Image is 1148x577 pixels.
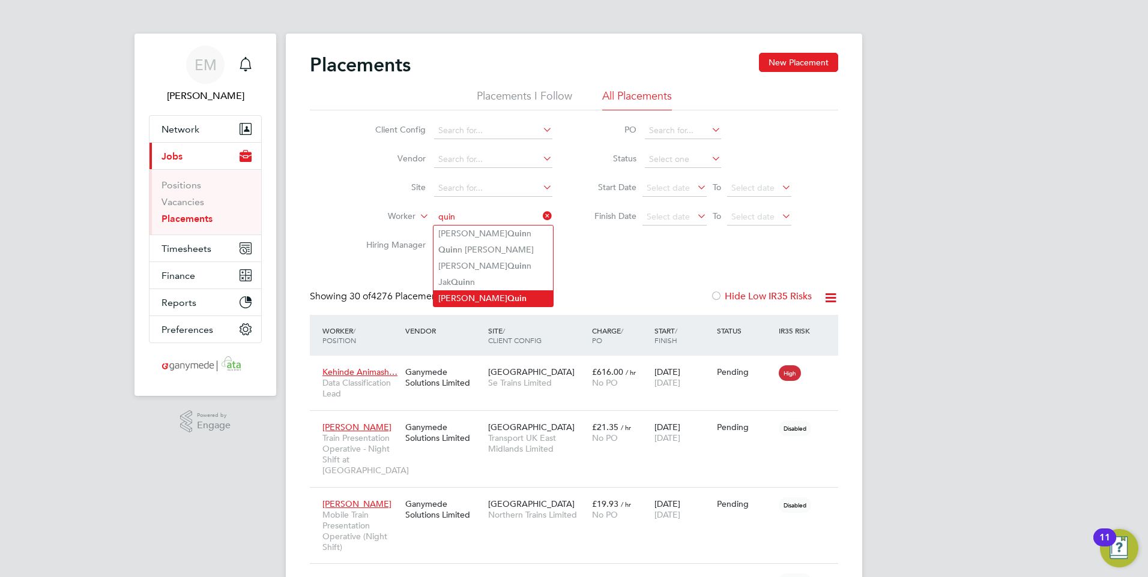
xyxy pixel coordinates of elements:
[149,355,262,374] a: Go to home page
[197,420,231,431] span: Engage
[159,355,253,374] img: ganymedesolutions-logo-retina.png
[488,509,586,520] span: Northern Trains Limited
[488,498,575,509] span: [GEOGRAPHIC_DATA]
[434,180,552,197] input: Search for...
[654,377,680,388] span: [DATE]
[654,326,677,345] span: / Finish
[322,509,399,553] span: Mobile Train Presentation Operative (Night Shift)
[621,500,631,509] span: / hr
[477,89,572,110] li: Placements I Follow
[651,320,714,351] div: Start
[322,422,391,432] span: [PERSON_NAME]
[310,53,411,77] h2: Placements
[150,289,261,315] button: Reports
[654,432,680,443] span: [DATE]
[322,366,397,377] span: Kehinde Animash…
[1100,529,1138,567] button: Open Resource Center, 11 new notifications
[197,410,231,420] span: Powered by
[717,366,773,377] div: Pending
[195,57,217,73] span: EM
[488,422,575,432] span: [GEOGRAPHIC_DATA]
[357,239,426,250] label: Hiring Manager
[434,258,553,274] li: [PERSON_NAME] n
[150,169,261,235] div: Jobs
[582,124,636,135] label: PO
[779,365,801,381] span: High
[488,377,586,388] span: Se Trains Limited
[150,235,261,262] button: Timesheets
[654,509,680,520] span: [DATE]
[507,293,527,303] b: Quin
[346,211,415,223] label: Worker
[319,360,838,370] a: Kehinde Animash…Data Classification LeadGanymede Solutions Limited[GEOGRAPHIC_DATA]Se Trains Limi...
[150,262,261,288] button: Finance
[592,326,623,345] span: / PO
[310,290,447,303] div: Showing
[149,46,262,103] a: EM[PERSON_NAME]
[150,143,261,169] button: Jobs
[434,151,552,168] input: Search for...
[162,270,195,281] span: Finance
[402,360,485,394] div: Ganymede Solutions Limited
[592,432,618,443] span: No PO
[779,497,811,513] span: Disabled
[402,416,485,449] div: Ganymede Solutions Limited
[162,124,199,135] span: Network
[592,366,623,377] span: £616.00
[319,415,838,425] a: [PERSON_NAME]Train Presentation Operative - Night Shift at [GEOGRAPHIC_DATA]Ganymede Solutions Li...
[582,182,636,193] label: Start Date
[507,261,527,271] b: Quin
[717,498,773,509] div: Pending
[651,360,714,394] div: [DATE]
[150,116,261,142] button: Network
[731,182,775,193] span: Select date
[759,53,838,72] button: New Placement
[651,416,714,449] div: [DATE]
[434,274,553,290] li: Jak n
[626,368,636,377] span: / hr
[149,89,262,103] span: Emma Malvenan
[488,432,586,454] span: Transport UK East Midlands Limited
[592,509,618,520] span: No PO
[710,290,812,302] label: Hide Low IR35 Risks
[434,242,553,258] li: n [PERSON_NAME]
[322,432,399,476] span: Train Presentation Operative - Night Shift at [GEOGRAPHIC_DATA]
[349,290,444,302] span: 4276 Placements
[322,326,356,345] span: / Position
[507,229,527,239] b: Quin
[645,151,721,168] input: Select one
[319,320,402,351] div: Worker
[162,243,211,254] span: Timesheets
[1099,537,1110,553] div: 11
[349,290,371,302] span: 30 of
[162,297,196,308] span: Reports
[434,290,553,306] li: [PERSON_NAME]
[592,498,618,509] span: £19.93
[582,153,636,164] label: Status
[488,366,575,377] span: [GEOGRAPHIC_DATA]
[438,245,458,255] b: Quin
[162,151,183,162] span: Jobs
[602,89,672,110] li: All Placements
[434,209,552,226] input: Search for...
[731,211,775,222] span: Select date
[134,34,276,396] nav: Main navigation
[647,211,690,222] span: Select date
[647,182,690,193] span: Select date
[645,122,721,139] input: Search for...
[322,377,399,399] span: Data Classification Lead
[592,422,618,432] span: £21.35
[717,422,773,432] div: Pending
[621,423,631,432] span: / hr
[582,211,636,221] label: Finish Date
[162,179,201,191] a: Positions
[162,213,213,224] a: Placements
[434,226,553,242] li: [PERSON_NAME] n
[714,320,776,341] div: Status
[162,196,204,208] a: Vacancies
[589,320,651,351] div: Charge
[357,153,426,164] label: Vendor
[402,320,485,341] div: Vendor
[322,498,391,509] span: [PERSON_NAME]
[776,320,817,341] div: IR35 Risk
